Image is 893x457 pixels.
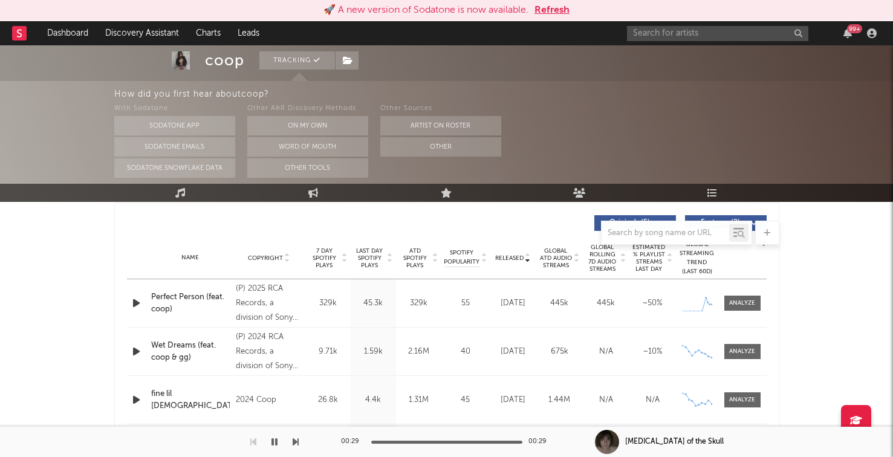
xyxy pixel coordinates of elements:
button: Features(2) [685,215,767,231]
div: 00:29 [528,435,553,449]
span: Last Day Spotify Plays [354,247,386,269]
div: Global Streaming Trend (Last 60D) [679,240,715,276]
div: 1.59k [354,346,393,358]
span: Spotify Popularity [444,248,479,267]
div: (P) 2025 RCA Records, a division of Sony Music Entertainment [236,282,302,325]
button: Sodatone Snowflake Data [114,158,235,178]
div: N/A [586,394,626,406]
div: With Sodatone [114,102,235,116]
div: 4.4k [354,394,393,406]
button: Refresh [534,3,570,18]
div: 45 [444,394,487,406]
div: 1.31M [399,394,438,406]
div: 2024 Coop [236,393,302,407]
div: (P) 2024 RCA Records, a division of Sony Music Entertainment [236,330,302,374]
span: Released [495,254,524,262]
div: [DATE] [493,297,533,310]
div: 329k [399,297,438,310]
a: Discovery Assistant [97,21,187,45]
div: 445k [539,297,580,310]
div: [DATE] [493,346,533,358]
div: N/A [586,346,626,358]
span: Originals ( 5 ) [602,219,658,227]
a: Dashboard [39,21,97,45]
div: 26.8k [308,394,348,406]
button: Other Tools [247,158,368,178]
div: 45.3k [354,297,393,310]
div: ~ 10 % [632,346,673,358]
button: Tracking [259,51,335,70]
span: Global ATD Audio Streams [539,247,573,269]
button: Originals(5) [594,215,676,231]
a: Perfect Person (feat. coop) [151,291,230,315]
div: N/A [632,394,673,406]
div: coop [205,51,244,70]
button: Sodatone App [114,116,235,135]
input: Search by song name or URL [602,228,729,238]
div: 99 + [847,24,862,33]
div: 🚀 A new version of Sodatone is now available. [323,3,528,18]
div: 329k [308,297,348,310]
div: 675k [539,346,580,358]
span: Estimated % Playlist Streams Last Day [632,244,666,273]
div: 445k [586,297,626,310]
button: Word Of Mouth [247,137,368,157]
button: Sodatone Emails [114,137,235,157]
button: 99+ [843,28,852,38]
div: 00:29 [341,435,365,449]
span: 7 Day Spotify Plays [308,247,340,269]
span: ATD Spotify Plays [399,247,431,269]
div: ~ 50 % [632,297,673,310]
a: Charts [187,21,229,45]
div: 55 [444,297,487,310]
div: 1.44M [539,394,580,406]
div: Other A&R Discovery Methods [247,102,368,116]
div: 2.16M [399,346,438,358]
a: Wet Dreams (feat. coop & gg) [151,340,230,363]
input: Search for artists [627,26,808,41]
button: On My Own [247,116,368,135]
div: [DATE] [493,394,533,406]
span: Global Rolling 7D Audio Streams [586,244,619,273]
div: [MEDICAL_DATA] of the Skull [625,436,724,447]
div: 9.71k [308,346,348,358]
button: Artist on Roster [380,116,501,135]
span: Copyright [248,254,283,262]
div: Other Sources [380,102,501,116]
span: Features ( 2 ) [693,219,748,227]
a: fine lil [DEMOGRAPHIC_DATA] [151,388,230,412]
div: Name [151,253,230,262]
a: Leads [229,21,268,45]
div: 40 [444,346,487,358]
button: Other [380,137,501,157]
